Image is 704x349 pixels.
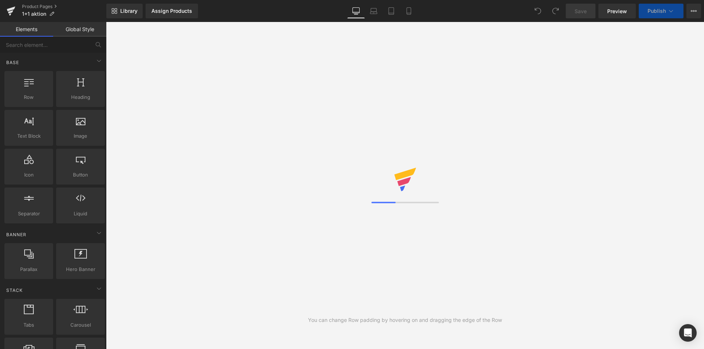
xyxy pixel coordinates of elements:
span: Liquid [58,210,103,218]
span: Library [120,8,137,14]
span: Publish [648,8,666,14]
a: Laptop [365,4,382,18]
div: Assign Products [151,8,192,14]
span: Separator [7,210,51,218]
span: Save [575,7,587,15]
button: More [686,4,701,18]
span: Icon [7,171,51,179]
a: Mobile [400,4,418,18]
button: Publish [639,4,683,18]
span: Row [7,93,51,101]
div: Open Intercom Messenger [679,324,697,342]
a: Product Pages [22,4,106,10]
a: New Library [106,4,143,18]
a: Tablet [382,4,400,18]
span: Base [5,59,20,66]
span: Banner [5,231,27,238]
button: Undo [531,4,545,18]
span: Tabs [7,321,51,329]
span: Stack [5,287,23,294]
span: Hero Banner [58,266,103,273]
span: Heading [58,93,103,101]
span: Button [58,171,103,179]
span: Text Block [7,132,51,140]
span: Carousel [58,321,103,329]
button: Redo [548,4,563,18]
a: Global Style [53,22,106,37]
a: Desktop [347,4,365,18]
span: Image [58,132,103,140]
div: You can change Row padding by hovering on and dragging the edge of the Row [308,316,502,324]
span: 1+1 aktion [22,11,46,17]
span: Preview [607,7,627,15]
span: Parallax [7,266,51,273]
a: Preview [598,4,636,18]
